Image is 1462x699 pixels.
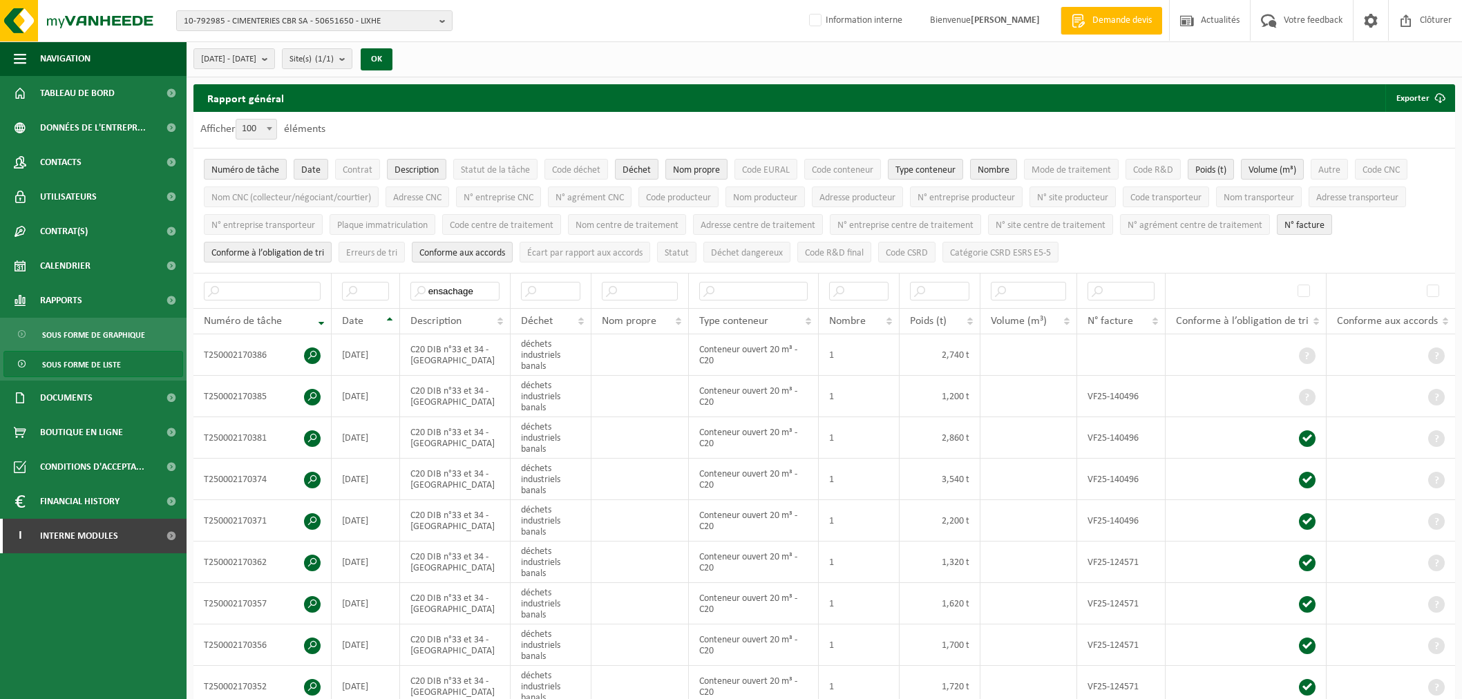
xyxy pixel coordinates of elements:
[332,417,400,459] td: [DATE]
[1241,159,1304,180] button: Volume (m³)Volume (m³): Activate to sort
[689,417,819,459] td: Conteneur ouvert 20 m³ - C20
[1385,84,1454,112] button: Exporter
[900,583,980,624] td: 1,620 t
[1077,624,1165,666] td: VF25-124571
[1309,186,1406,207] button: Adresse transporteurAdresse transporteur: Activate to sort
[332,459,400,500] td: [DATE]
[971,15,1040,26] strong: [PERSON_NAME]
[693,214,823,235] button: Adresse centre de traitementAdresse centre de traitement: Activate to sort
[393,193,442,203] span: Adresse CNC
[548,186,632,207] button: N° agrément CNCN° agrément CNC: Activate to sort
[461,165,530,175] span: Statut de la tâche
[819,193,895,203] span: Adresse producteur
[40,283,82,318] span: Rapports
[576,220,678,231] span: Nom centre de traitement
[1037,193,1108,203] span: N° site producteur
[193,542,332,583] td: T250002170362
[900,500,980,542] td: 2,200 t
[236,119,276,139] span: 100
[1077,417,1165,459] td: VF25-140496
[910,186,1023,207] button: N° entreprise producteurN° entreprise producteur: Activate to sort
[332,624,400,666] td: [DATE]
[193,376,332,417] td: T250002170385
[1077,500,1165,542] td: VF25-140496
[725,186,805,207] button: Nom producteurNom producteur: Activate to sort
[703,242,790,262] button: Déchet dangereux : Activate to sort
[14,519,26,553] span: I
[346,248,397,258] span: Erreurs de tri
[201,49,256,70] span: [DATE] - [DATE]
[544,159,608,180] button: Code déchetCode déchet: Activate to sort
[819,334,900,376] td: 1
[1089,14,1155,28] span: Demande devis
[1088,316,1133,327] span: N° facture
[282,48,352,69] button: Site(s)(1/1)
[552,165,600,175] span: Code déchet
[442,214,561,235] button: Code centre de traitementCode centre de traitement: Activate to sort
[638,186,719,207] button: Code producteurCode producteur: Activate to sort
[511,334,591,376] td: déchets industriels banals
[742,165,790,175] span: Code EURAL
[332,500,400,542] td: [DATE]
[1188,159,1234,180] button: Poids (t)Poids (t): Activate to sort
[193,583,332,624] td: T250002170357
[689,459,819,500] td: Conteneur ouvert 20 m³ - C20
[343,165,372,175] span: Contrat
[1130,193,1202,203] span: Code transporteur
[819,624,900,666] td: 1
[204,214,323,235] button: N° entreprise transporteurN° entreprise transporteur: Activate to sort
[3,321,183,347] a: Sous forme de graphique
[400,334,511,376] td: C20 DIB n°33 et 34 - [GEOGRAPHIC_DATA]
[1077,459,1165,500] td: VF25-140496
[1195,165,1226,175] span: Poids (t)
[511,376,591,417] td: déchets industriels banals
[1077,376,1165,417] td: VF25-140496
[40,76,115,111] span: Tableau de bord
[400,583,511,624] td: C20 DIB n°33 et 34 - [GEOGRAPHIC_DATA]
[176,10,453,31] button: 10-792985 - CIMENTERIES CBR SA - 50651650 - LIXHE
[387,159,446,180] button: DescriptionDescription: Activate to sort
[1176,316,1309,327] span: Conforme à l’obligation de tri
[337,220,428,231] span: Plaque immatriculation
[511,417,591,459] td: déchets industriels banals
[511,542,591,583] td: déchets industriels banals
[1128,220,1262,231] span: N° agrément centre de traitement
[806,10,902,31] label: Information interne
[837,220,974,231] span: N° entreprise centre de traitement
[1120,214,1270,235] button: N° agrément centre de traitementN° agrément centre de traitement: Activate to sort
[386,186,449,207] button: Adresse CNCAdresse CNC: Activate to sort
[193,334,332,376] td: T250002170386
[556,193,624,203] span: N° agrément CNC
[819,542,900,583] td: 1
[1123,186,1209,207] button: Code transporteurCode transporteur: Activate to sort
[878,242,936,262] button: Code CSRDCode CSRD: Activate to sort
[819,459,900,500] td: 1
[900,459,980,500] td: 3,540 t
[40,180,97,214] span: Utilisateurs
[900,542,980,583] td: 1,320 t
[204,242,332,262] button: Conforme à l’obligation de tri : Activate to sort
[450,220,553,231] span: Code centre de traitement
[910,316,947,327] span: Poids (t)
[184,11,434,32] span: 10-792985 - CIMENTERIES CBR SA - 50651650 - LIXHE
[950,248,1051,258] span: Catégorie CSRD ESRS E5-5
[419,248,505,258] span: Conforme aux accords
[689,583,819,624] td: Conteneur ouvert 20 m³ - C20
[1024,159,1119,180] button: Mode de traitementMode de traitement: Activate to sort
[521,316,553,327] span: Déchet
[400,542,511,583] td: C20 DIB n°33 et 34 - [GEOGRAPHIC_DATA]
[689,624,819,666] td: Conteneur ouvert 20 m³ - C20
[42,322,145,348] span: Sous forme de graphique
[812,186,903,207] button: Adresse producteurAdresse producteur: Activate to sort
[193,624,332,666] td: T250002170356
[978,165,1009,175] span: Nombre
[511,500,591,542] td: déchets industriels banals
[332,334,400,376] td: [DATE]
[236,119,277,140] span: 100
[1355,159,1407,180] button: Code CNCCode CNC: Activate to sort
[615,159,658,180] button: DéchetDéchet: Activate to sort
[400,624,511,666] td: C20 DIB n°33 et 34 - [GEOGRAPHIC_DATA]
[400,459,511,500] td: C20 DIB n°33 et 34 - [GEOGRAPHIC_DATA]
[602,316,656,327] span: Nom propre
[289,49,334,70] span: Site(s)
